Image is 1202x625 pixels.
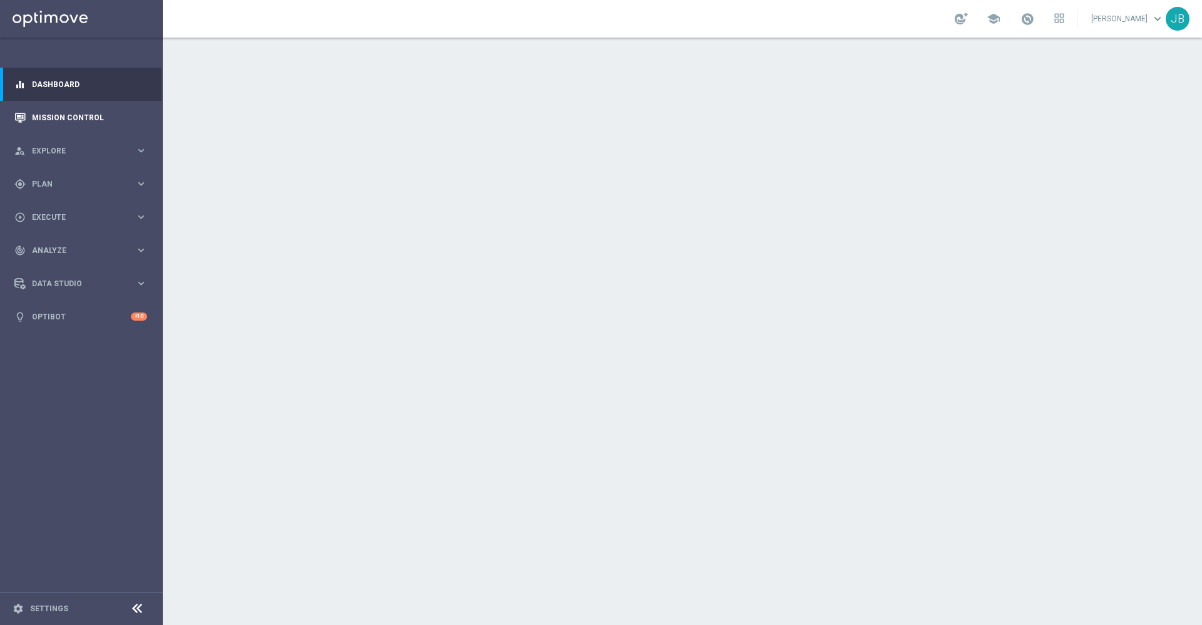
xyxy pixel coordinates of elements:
[14,145,26,157] i: person_search
[14,245,135,256] div: Analyze
[14,179,148,189] button: gps_fixed Plan keyboard_arrow_right
[32,214,135,221] span: Execute
[30,605,68,612] a: Settings
[32,300,131,333] a: Optibot
[14,311,26,323] i: lightbulb
[14,101,147,134] div: Mission Control
[32,280,135,287] span: Data Studio
[14,79,26,90] i: equalizer
[14,68,147,101] div: Dashboard
[14,312,148,322] button: lightbulb Optibot +10
[135,244,147,256] i: keyboard_arrow_right
[14,300,147,333] div: Optibot
[135,178,147,190] i: keyboard_arrow_right
[32,147,135,155] span: Explore
[14,212,26,223] i: play_circle_outline
[14,245,148,256] button: track_changes Analyze keyboard_arrow_right
[135,211,147,223] i: keyboard_arrow_right
[131,312,147,321] div: +10
[32,247,135,254] span: Analyze
[1090,9,1166,28] a: [PERSON_NAME]keyboard_arrow_down
[14,212,135,223] div: Execute
[32,68,147,101] a: Dashboard
[14,113,148,123] button: Mission Control
[987,12,1000,26] span: school
[14,178,135,190] div: Plan
[14,178,26,190] i: gps_fixed
[32,101,147,134] a: Mission Control
[14,279,148,289] button: Data Studio keyboard_arrow_right
[14,145,135,157] div: Explore
[14,212,148,222] button: play_circle_outline Execute keyboard_arrow_right
[135,277,147,289] i: keyboard_arrow_right
[14,278,135,289] div: Data Studio
[135,145,147,157] i: keyboard_arrow_right
[13,603,24,614] i: settings
[32,180,135,188] span: Plan
[14,245,26,256] i: track_changes
[1166,7,1189,31] div: JB
[14,146,148,156] button: person_search Explore keyboard_arrow_right
[1151,12,1164,26] span: keyboard_arrow_down
[14,80,148,90] button: equalizer Dashboard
